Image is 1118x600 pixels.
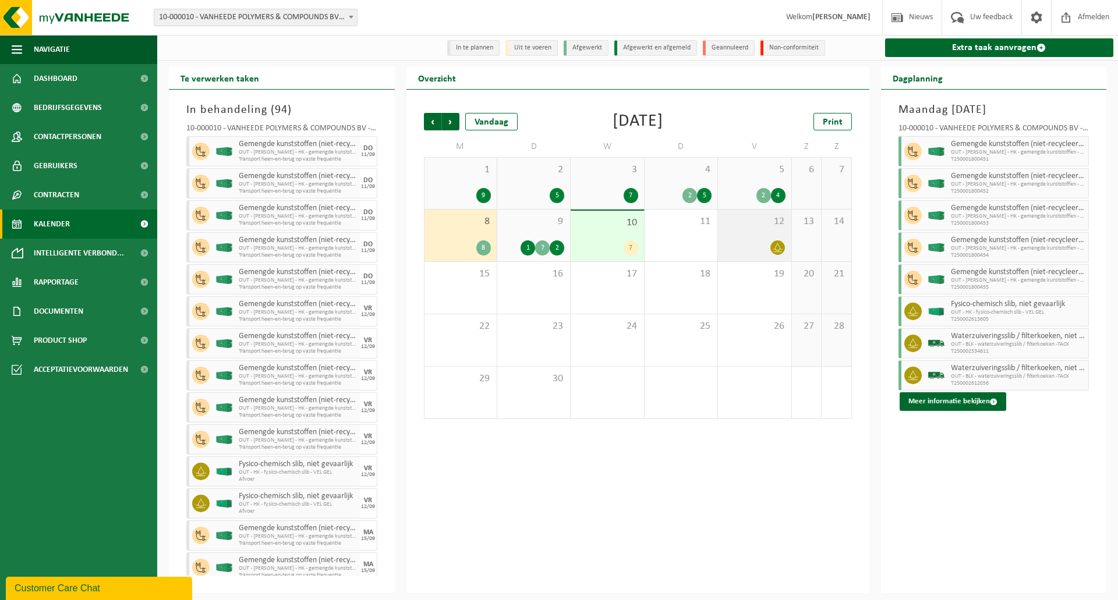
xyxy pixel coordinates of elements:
[756,188,771,203] div: 2
[215,435,233,444] img: HK-XC-40-GN-00
[430,372,491,385] span: 29
[239,236,357,245] span: Gemengde kunststoffen (niet-recycleerbaar), exclusief PVC
[951,373,1086,380] span: OUT - BLK - waterzuiveringsslib / filterkoeken -TACK
[406,66,468,89] h2: Overzicht
[827,268,845,281] span: 21
[624,188,638,203] div: 7
[239,364,357,373] span: Gemengde kunststoffen (niet-recycleerbaar), exclusief PVC
[827,215,845,228] span: 14
[503,215,564,228] span: 9
[215,275,233,284] img: HK-XC-40-GN-00
[576,268,638,281] span: 17
[928,307,945,316] img: HK-RS-30-GN-00
[430,268,491,281] span: 15
[951,348,1086,355] span: T250002534611
[576,164,638,176] span: 3
[951,149,1086,156] span: OUT - [PERSON_NAME] - HK - gemengde kunststoffen - VAF
[239,524,357,533] span: Gemengde kunststoffen (niet-recycleerbaar), exclusief PVC
[928,147,945,156] img: HK-XC-40-GN-00
[900,392,1006,411] button: Meer informatie bekijken
[951,204,1086,213] span: Gemengde kunststoffen (niet-recycleerbaar), exclusief PVC
[361,376,375,382] div: 12/09
[798,268,815,281] span: 20
[798,164,815,176] span: 6
[571,136,644,157] td: W
[239,444,357,451] span: Transport heen-en-terug op vaste frequentie
[239,540,357,547] span: Transport heen-en-terug op vaste frequentie
[505,40,558,56] li: Uit te voeren
[239,332,357,341] span: Gemengde kunststoffen (niet-recycleerbaar), exclusief PVC
[430,215,491,228] span: 8
[239,556,357,565] span: Gemengde kunststoffen (niet-recycleerbaar), exclusief PVC
[364,465,372,472] div: VR
[239,565,357,572] span: OUT - [PERSON_NAME] - HK - gemengde kunststoffen - VAF
[186,125,377,136] div: 10-000010 - VANHEEDE POLYMERS & COMPOUNDS BV - DOTTIGNIES
[169,66,271,89] h2: Te verwerken taken
[798,320,815,333] span: 27
[951,380,1086,387] span: T250002612056
[215,339,233,348] img: HK-XC-40-GN-00
[812,13,871,22] strong: [PERSON_NAME]
[363,177,373,184] div: DO
[239,181,357,188] span: OUT - [PERSON_NAME] - HK - gemengde kunststoffen - VAF
[239,460,357,469] span: Fysico-chemisch slib, niet gevaarlijk
[239,140,357,149] span: Gemengde kunststoffen (niet-recycleerbaar), exclusief PVC
[34,210,70,239] span: Kalender
[503,164,564,176] span: 2
[792,136,822,157] td: Z
[898,125,1089,136] div: 10-000010 - VANHEEDE POLYMERS & COMPOUNDS BV - DOTTIGNIES
[364,401,372,408] div: VR
[951,284,1086,291] span: T250001800455
[361,504,375,510] div: 12/09
[898,101,1089,119] h3: Maandag [DATE]
[928,275,945,284] img: HK-XC-40-GN-00
[215,531,233,540] img: HK-XC-40-GN-00
[361,344,375,350] div: 12/09
[361,248,375,254] div: 11/09
[718,136,791,157] td: V
[239,508,357,515] span: Afvoer
[951,252,1086,259] span: T250001800454
[798,215,815,228] span: 13
[154,9,358,26] span: 10-000010 - VANHEEDE POLYMERS & COMPOUNDS BV - DOTTIGNIES
[503,268,564,281] span: 16
[928,211,945,220] img: HK-XC-40-GN-00
[215,467,233,476] img: HK-RS-30-GN-00
[497,136,571,157] td: D
[724,164,785,176] span: 5
[239,213,357,220] span: OUT - [PERSON_NAME] - HK - gemengde kunststoffen - VAF
[215,499,233,508] img: HK-RS-30-GN-00
[361,280,375,286] div: 11/09
[239,428,357,437] span: Gemengde kunststoffen (niet-recycleerbaar), exclusief PVC
[650,320,712,333] span: 25
[239,572,357,579] span: Transport heen-en-terug op vaste frequentie
[215,307,233,316] img: HK-XC-40-GN-00
[614,40,697,56] li: Afgewerkt en afgemeld
[813,113,852,130] a: Print
[215,371,233,380] img: HK-XC-40-GN-00
[928,243,945,252] img: HK-XC-40-GN-00
[951,172,1086,181] span: Gemengde kunststoffen (niet-recycleerbaar), exclusief PVC
[34,355,128,384] span: Acceptatievoorwaarden
[34,268,79,297] span: Rapportage
[239,300,357,309] span: Gemengde kunststoffen (niet-recycleerbaar), exclusief PVC
[476,240,491,255] div: 8
[364,369,372,376] div: VR
[430,320,491,333] span: 22
[34,35,70,64] span: Navigatie
[724,320,785,333] span: 26
[34,64,77,93] span: Dashboard
[951,156,1086,163] span: T250001800451
[430,164,491,176] span: 1
[34,122,101,151] span: Contactpersonen
[239,412,357,419] span: Transport heen-en-terug op vaste frequentie
[951,309,1086,316] span: OUT - HK - fysico-chemisch slib - VEL GEL
[576,320,638,333] span: 24
[239,309,357,316] span: OUT - [PERSON_NAME] - HK - gemengde kunststoffen - VAF
[361,184,375,190] div: 11/09
[951,236,1086,245] span: Gemengde kunststoffen (niet-recycleerbaar), exclusief PVC
[724,268,785,281] span: 19
[239,405,357,412] span: OUT - [PERSON_NAME] - HK - gemengde kunststoffen - VAF
[239,341,357,348] span: OUT - [PERSON_NAME] - HK - gemengde kunststoffen - VAF
[215,243,233,252] img: HK-XC-40-GN-00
